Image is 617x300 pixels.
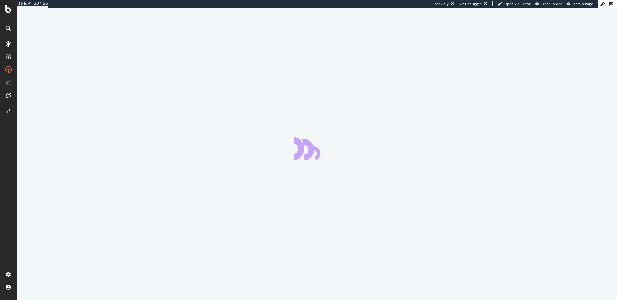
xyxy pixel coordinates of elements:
[432,1,450,6] div: ReadOnly:
[541,1,562,6] span: Open in dev
[498,1,531,6] a: Open Viz Editor
[535,1,562,6] a: Open in dev
[504,1,531,6] span: Open Viz Editor
[294,137,340,160] div: animation
[459,1,482,6] div: Viz Debugger:
[567,1,593,6] a: Admin Page
[573,1,593,6] span: Admin Page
